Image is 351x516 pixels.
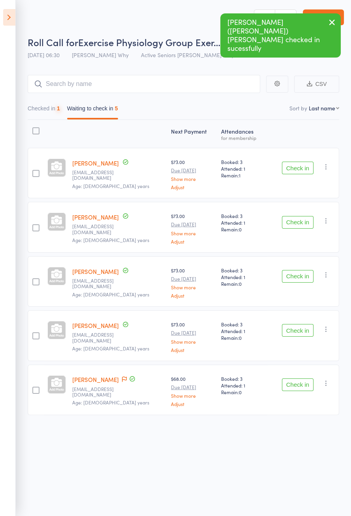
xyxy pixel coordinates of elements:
button: Check in [282,378,313,391]
span: Attended: 1 [221,382,264,389]
span: Roll Call for [28,35,78,48]
small: Due [DATE] [171,222,215,227]
span: Age: [DEMOGRAPHIC_DATA] years [72,237,149,243]
div: Next Payment [168,123,218,144]
button: Checked in1 [28,101,60,119]
small: rgtets@yahoo.com [72,332,124,343]
span: Booked: 3 [221,158,264,165]
input: Search by name [28,75,260,93]
small: Due [DATE] [171,384,215,390]
span: Attended: 1 [221,274,264,280]
a: Show more [171,393,215,398]
small: rgtets@yahoo.com [72,278,124,289]
div: for membership [221,135,264,140]
span: Age: [DEMOGRAPHIC_DATA] years [72,291,149,298]
span: Attended: 1 [221,219,264,226]
a: Adjust [171,347,215,352]
span: 0 [239,226,242,233]
small: Due [DATE] [171,168,215,173]
span: Remain: [221,389,264,395]
span: Age: [DEMOGRAPHIC_DATA] years [72,399,149,406]
div: Last name [309,104,335,112]
a: [PERSON_NAME] [72,321,119,330]
div: [PERSON_NAME] ([PERSON_NAME]) [PERSON_NAME] checked in sucessfully [220,13,341,58]
span: 0 [239,280,242,287]
small: Due [DATE] [171,330,215,335]
span: Attended: 1 [221,328,264,334]
label: Sort by [289,104,307,112]
span: 0 [239,334,242,341]
a: Show more [171,339,215,344]
span: Remain: [221,226,264,233]
a: [PERSON_NAME] [72,213,119,221]
span: Booked: 3 [221,375,264,382]
a: [PERSON_NAME] [72,159,119,167]
a: Show more [171,176,215,181]
div: $68.00 [171,375,215,406]
div: $73.00 [171,321,215,352]
span: [DATE] 06:30 [28,51,60,59]
span: Attended: 1 [221,165,264,172]
div: 5 [115,105,118,112]
a: Show more [171,285,215,290]
div: $73.00 [171,158,215,190]
a: Show more [171,231,215,236]
small: Due [DATE] [171,276,215,281]
span: [PERSON_NAME] Why [72,51,129,59]
a: [PERSON_NAME] [72,375,119,384]
div: $73.00 [171,267,215,298]
a: Adjust [171,239,215,244]
span: Exercise Physiology Group Exer… [78,35,220,48]
button: Check in [282,270,313,283]
span: Age: [DEMOGRAPHIC_DATA] years [72,345,149,352]
small: claretu@hotmail.com [72,386,124,398]
a: Adjust [171,293,215,298]
a: Adjust [171,184,215,190]
div: Atten­dances [218,123,267,144]
span: Age: [DEMOGRAPHIC_DATA] years [72,183,149,189]
span: Booked: 3 [221,212,264,219]
span: Remain: [221,280,264,287]
span: 1 [239,172,240,179]
button: Check in [282,324,313,337]
span: Active Seniors [PERSON_NAME] Why [141,51,234,59]
a: Exit roll call [303,9,344,25]
span: Booked: 3 [221,321,264,328]
small: tmbmurace@optusnet.com.au [72,224,124,235]
span: 0 [239,389,242,395]
a: [PERSON_NAME] [72,267,119,276]
span: Booked: 3 [221,267,264,274]
div: $73.00 [171,212,215,244]
div: 1 [57,105,60,112]
button: CSV [294,76,339,93]
span: Remain: [221,334,264,341]
button: Waiting to check in5 [67,101,118,119]
a: Adjust [171,401,215,406]
small: emiller3858@gmail.com [72,170,124,181]
span: Remain: [221,172,264,179]
button: Check in [282,216,313,229]
button: Check in [282,162,313,174]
